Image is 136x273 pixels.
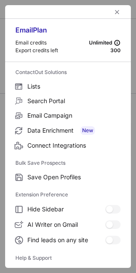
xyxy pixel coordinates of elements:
span: New [80,126,95,135]
span: Search Portal [27,97,121,105]
span: Data Enrichment [27,126,121,135]
span: Unlimited [89,39,112,46]
label: Connect Integrations [5,138,131,153]
label: Hide Sidebar [5,202,131,217]
label: Extension Preference [15,188,121,202]
div: 300 [110,47,121,54]
label: Data Enrichment New [5,123,131,138]
span: Lists [27,83,121,90]
div: Email credits [15,39,89,46]
label: Save Open Profiles [5,170,131,184]
label: AI Writer on Gmail [5,217,131,232]
label: Bulk Save Prospects [15,156,121,170]
button: right-button [14,8,22,16]
label: Help & Support [15,251,121,265]
div: Export credits left [15,47,110,54]
label: Find leads on any site [5,232,131,248]
label: Search Portal [5,94,131,108]
span: Hide Sidebar [27,205,105,213]
span: AI Writer on Gmail [27,221,105,228]
label: Email Campaign [5,108,131,123]
span: Find leads on any site [27,236,105,244]
button: left-button [112,7,122,17]
span: Email Campaign [27,112,121,119]
label: Lists [5,79,131,94]
span: Save Open Profiles [27,173,121,181]
label: ContactOut Solutions [15,65,121,79]
div: Email Plan [15,26,121,39]
span: Connect Integrations [27,142,121,149]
